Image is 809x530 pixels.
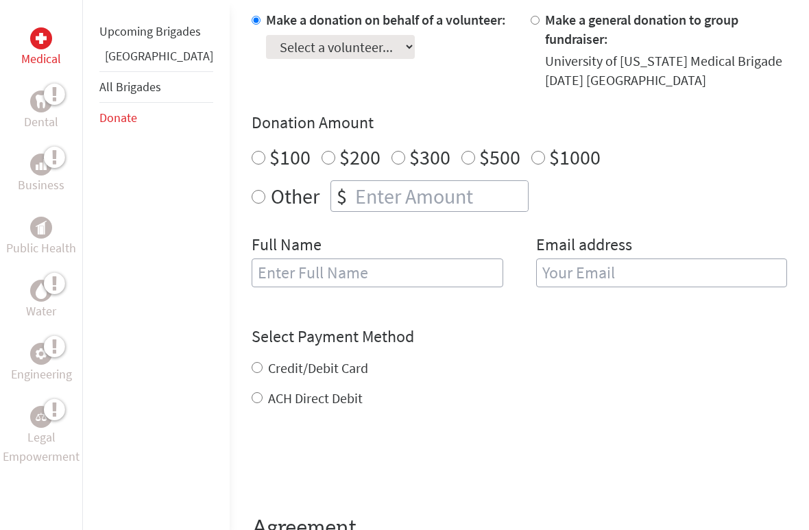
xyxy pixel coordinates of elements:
[36,33,47,44] img: Medical
[36,413,47,421] img: Legal Empowerment
[3,406,80,466] a: Legal EmpowermentLegal Empowerment
[21,27,61,69] a: MedicalMedical
[545,12,738,48] label: Make a general donation to group fundraiser:
[6,239,76,258] p: Public Health
[252,259,503,288] input: Enter Full Name
[549,145,601,171] label: $1000
[99,71,213,103] li: All Brigades
[268,360,368,377] label: Credit/Debit Card
[11,365,72,384] p: Engineering
[271,181,319,213] label: Other
[21,49,61,69] p: Medical
[24,91,58,132] a: DentalDental
[30,343,52,365] div: Engineering
[99,23,201,39] a: Upcoming Brigades
[269,145,311,171] label: $100
[352,182,528,212] input: Enter Amount
[30,406,52,428] div: Legal Empowerment
[30,280,52,302] div: Water
[36,282,47,298] img: Water
[536,234,632,259] label: Email address
[30,154,52,176] div: Business
[252,112,787,134] h4: Donation Amount
[18,154,64,195] a: BusinessBusiness
[24,112,58,132] p: Dental
[36,159,47,170] img: Business
[266,12,506,29] label: Make a donation on behalf of a volunteer:
[18,176,64,195] p: Business
[99,16,213,47] li: Upcoming Brigades
[6,217,76,258] a: Public HealthPublic Health
[36,221,47,234] img: Public Health
[3,428,80,466] p: Legal Empowerment
[30,217,52,239] div: Public Health
[26,280,56,321] a: WaterWater
[268,390,363,407] label: ACH Direct Debit
[479,145,520,171] label: $500
[30,91,52,112] div: Dental
[11,343,72,384] a: EngineeringEngineering
[99,103,213,133] li: Donate
[99,47,213,71] li: Guatemala
[36,95,47,108] img: Dental
[545,52,788,91] div: University of [US_STATE] Medical Brigade [DATE] [GEOGRAPHIC_DATA]
[339,145,381,171] label: $200
[252,234,322,259] label: Full Name
[331,182,352,212] div: $
[36,348,47,359] img: Engineering
[26,302,56,321] p: Water
[536,259,788,288] input: Your Email
[409,145,450,171] label: $300
[99,110,137,125] a: Donate
[252,436,460,490] iframe: reCAPTCHA
[30,27,52,49] div: Medical
[105,48,213,64] a: [GEOGRAPHIC_DATA]
[99,79,161,95] a: All Brigades
[252,326,787,348] h4: Select Payment Method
